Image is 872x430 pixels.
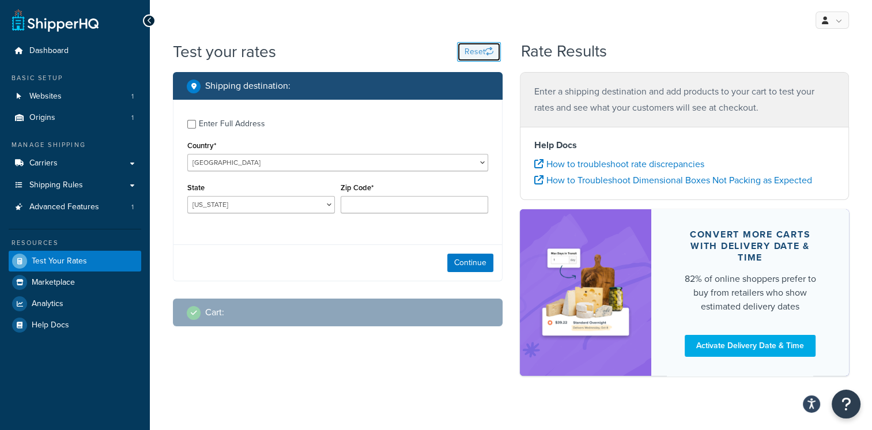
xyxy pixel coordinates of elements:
label: State [187,183,205,192]
a: Carriers [9,153,141,174]
button: Reset [457,42,501,62]
button: Open Resource Center [832,390,860,418]
label: Country* [187,141,216,150]
div: Convert more carts with delivery date & time [679,229,821,263]
h2: Cart : [205,307,224,318]
span: 1 [131,202,134,212]
span: Shipping Rules [29,180,83,190]
span: Dashboard [29,46,69,56]
a: Origins1 [9,107,141,129]
a: Activate Delivery Date & Time [685,335,816,357]
li: Advanced Features [9,197,141,218]
div: Resources [9,238,141,248]
img: feature-image-ddt-36eae7f7280da8017bfb280eaccd9c446f90b1fe08728e4019434db127062ab4.png [537,227,635,359]
span: Help Docs [32,320,69,330]
input: Enter Full Address [187,120,196,129]
a: Dashboard [9,40,141,62]
span: Test Your Rates [32,257,87,266]
li: Origins [9,107,141,129]
div: 82% of online shoppers prefer to buy from retailers who show estimated delivery dates [679,272,821,314]
a: Marketplace [9,272,141,293]
a: Test Your Rates [9,251,141,271]
h4: Help Docs [534,138,835,152]
span: Advanced Features [29,202,99,212]
a: Analytics [9,293,141,314]
span: Marketplace [32,278,75,288]
div: Manage Shipping [9,140,141,150]
h1: Test your rates [173,40,276,63]
span: Analytics [32,299,63,309]
span: 1 [131,113,134,123]
h2: Shipping destination : [205,81,290,91]
div: Basic Setup [9,73,141,83]
a: Help Docs [9,315,141,335]
button: Continue [447,254,493,272]
p: Enter a shipping destination and add products to your cart to test your rates and see what your c... [534,84,835,116]
span: Origins [29,113,55,123]
a: Shipping Rules [9,175,141,196]
span: Websites [29,92,62,101]
a: How to troubleshoot rate discrepancies [534,157,704,171]
a: How to Troubleshoot Dimensional Boxes Not Packing as Expected [534,173,812,187]
a: Websites1 [9,86,141,107]
h2: Rate Results [521,43,607,61]
label: Zip Code* [341,183,373,192]
a: Advanced Features1 [9,197,141,218]
span: 1 [131,92,134,101]
div: Enter Full Address [199,116,265,132]
li: Websites [9,86,141,107]
span: Carriers [29,159,58,168]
